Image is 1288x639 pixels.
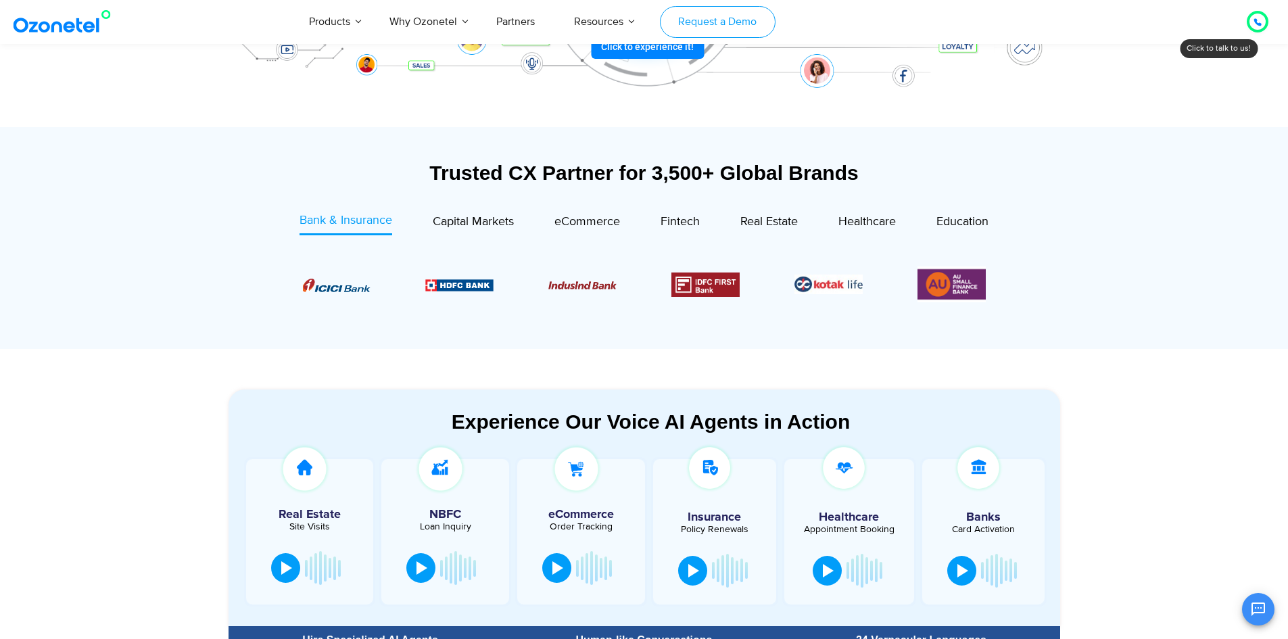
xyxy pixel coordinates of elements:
a: Real Estate [740,212,798,235]
img: Picture26.jpg [794,275,863,294]
span: Education [936,214,988,229]
a: Bank & Insurance [300,212,392,235]
div: 6 / 6 [917,266,986,302]
h5: Banks [929,511,1039,523]
div: Experience Our Voice AI Agents in Action [242,410,1060,433]
div: Order Tracking [524,522,638,531]
span: Bank & Insurance [300,213,392,228]
span: eCommerce [554,214,620,229]
h5: Real Estate [253,508,367,521]
div: 3 / 6 [548,277,617,293]
a: eCommerce [554,212,620,235]
img: Picture12.png [671,273,740,297]
div: 1 / 6 [302,277,371,293]
a: Education [936,212,988,235]
a: Healthcare [838,212,896,235]
span: Healthcare [838,214,896,229]
div: Site Visits [253,522,367,531]
div: Trusted CX Partner for 3,500+ Global Brands [229,161,1060,185]
img: Picture10.png [548,281,617,289]
div: 5 / 6 [794,275,863,294]
img: Picture9.png [425,279,494,291]
h5: Healthcare [794,511,904,523]
span: Capital Markets [433,214,514,229]
div: Loan Inquiry [388,522,502,531]
div: 4 / 6 [671,273,740,297]
button: Open chat [1242,593,1274,625]
div: Appointment Booking [794,525,904,534]
a: Request a Demo [660,6,776,38]
div: Card Activation [929,525,1039,534]
img: Picture8.png [302,279,371,292]
a: Capital Markets [433,212,514,235]
div: 2 / 6 [425,277,494,293]
a: Fintech [661,212,700,235]
span: Fintech [661,214,700,229]
span: Real Estate [740,214,798,229]
div: Image Carousel [303,266,986,302]
h5: Insurance [660,511,769,523]
h5: eCommerce [524,508,638,521]
div: Policy Renewals [660,525,769,534]
img: Picture13.png [917,266,986,302]
h5: NBFC [388,508,502,521]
